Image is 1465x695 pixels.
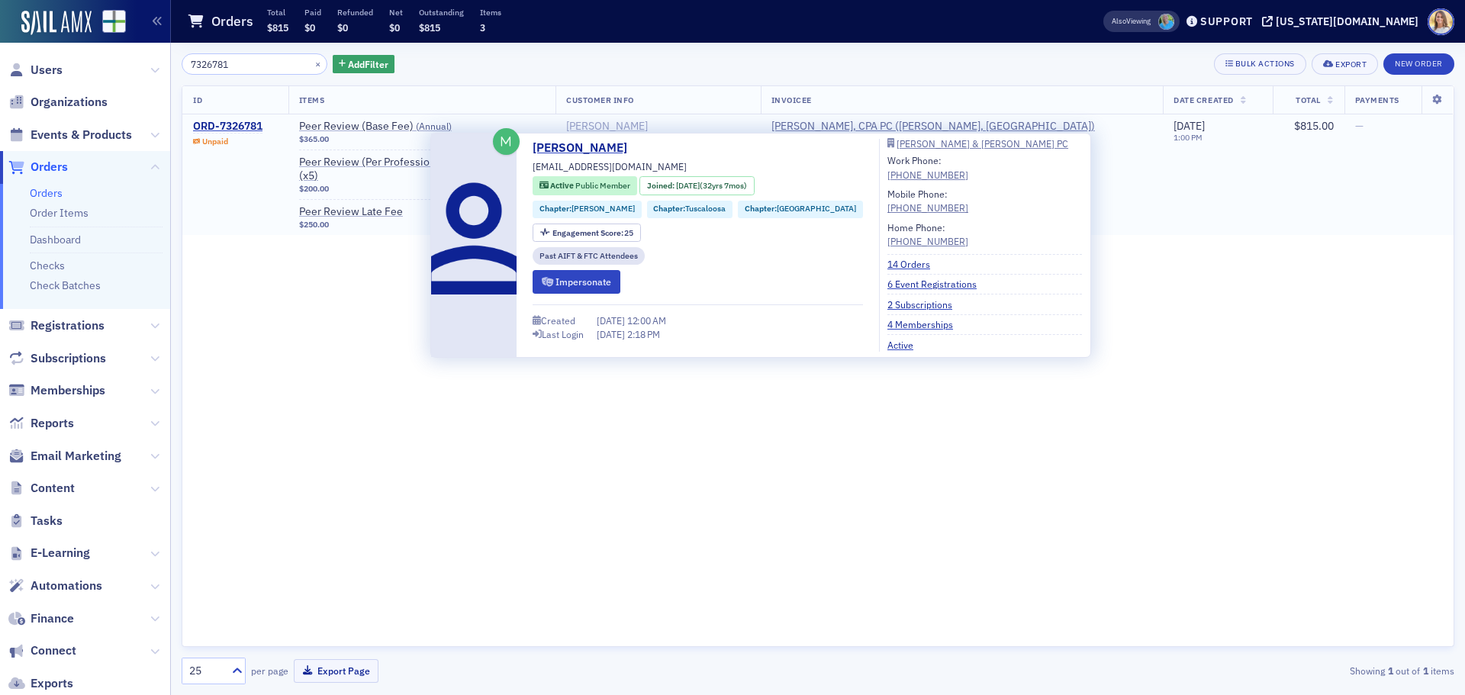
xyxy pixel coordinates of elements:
a: 14 Orders [887,257,942,271]
div: Joined: 1993-01-04 00:00:00 [639,176,754,195]
strong: 1 [1385,664,1396,677]
img: SailAMX [21,11,92,35]
a: [PERSON_NAME], CPA PC ([PERSON_NAME], [GEOGRAPHIC_DATA]) [771,120,1095,134]
a: Checks [30,259,65,272]
a: ORD-7326781 [193,120,262,134]
a: Peer Review (Per Professional Fee) (Annual)(x5) [299,156,507,182]
a: New Order [1383,56,1454,69]
a: [PHONE_NUMBER] [887,168,968,182]
span: 2:18 PM [627,328,660,340]
span: Chapter : [539,203,572,214]
button: New Order [1383,53,1454,75]
span: Payments [1355,95,1399,105]
a: [PERSON_NAME] & [PERSON_NAME] PC [887,139,1082,148]
span: $815 [267,21,288,34]
span: Email Marketing [31,448,121,465]
div: Bulk Actions [1235,60,1295,68]
strong: 1 [1420,664,1431,677]
span: Kristi Gates [1158,14,1174,30]
span: Peer Review (Base Fee) [299,120,491,134]
span: [EMAIL_ADDRESS][DOMAIN_NAME] [533,159,687,173]
a: Registrations [8,317,105,334]
span: Organizations [31,94,108,111]
span: Invoicee [771,95,812,105]
span: Subscriptions [31,350,106,367]
button: × [311,56,325,70]
a: Orders [8,159,68,175]
span: Public Member [575,180,630,191]
span: Chapter : [745,203,777,214]
div: Last Login [542,330,584,339]
div: Chapter: [647,201,733,218]
a: E-Learning [8,545,90,561]
span: — [1355,119,1364,133]
span: Customer Info [566,95,634,105]
a: Orders [30,186,63,200]
a: Peer Review (Base Fee) (Annual) [299,120,491,134]
span: Tasks [31,513,63,529]
div: Chapter: [533,201,642,218]
a: Exports [8,675,73,692]
span: $365.00 [299,134,329,144]
a: Order Items [30,206,89,220]
a: Email Marketing [8,448,121,465]
a: [PERSON_NAME] [533,139,639,157]
span: [DATE] [1174,119,1205,133]
span: Content [31,480,75,497]
span: Chapter : [653,203,685,214]
p: Refunded [337,7,373,18]
button: [US_STATE][DOMAIN_NAME] [1262,16,1424,27]
a: [PHONE_NUMBER] [887,201,968,214]
div: Created [541,317,575,325]
button: Impersonate [533,270,620,294]
a: Organizations [8,94,108,111]
a: Automations [8,578,102,594]
img: SailAMX [102,10,126,34]
time: 1:00 PM [1174,132,1203,143]
input: Search… [182,53,327,75]
h1: Orders [211,12,253,31]
span: E-Learning [31,545,90,561]
a: Dashboard [30,233,81,246]
div: Also [1112,16,1126,26]
span: $815.00 [1294,119,1334,133]
div: Showing out of items [1041,664,1454,677]
a: Connect [8,642,76,659]
div: Home Phone: [887,220,968,249]
span: Add Filter [348,57,388,71]
button: Export [1312,53,1378,75]
span: Users [31,62,63,79]
span: [DATE] [597,314,627,327]
span: $200.00 [299,184,329,194]
a: Reports [8,415,74,432]
span: Joined : [647,180,676,192]
a: Tasks [8,513,63,529]
span: ( Annual ) [416,120,452,132]
button: Bulk Actions [1214,53,1306,75]
span: $250.00 [299,220,329,230]
div: [PERSON_NAME] & [PERSON_NAME] PC [897,140,1068,148]
span: Date Created [1174,95,1233,105]
span: [DATE] [597,328,627,340]
a: Chapter:Tuscaloosa [653,203,726,215]
a: Finance [8,610,74,627]
div: Active: Active: Public Member [533,176,637,195]
span: Amy Huff, CPA PC (Selma, AL) [771,120,1153,149]
span: Exports [31,675,73,692]
div: (32yrs 7mos) [676,180,747,192]
div: Engagement Score: 25 [533,224,641,243]
span: Peer Review (Per Professional Fee) [299,156,507,169]
a: [PERSON_NAME] [566,120,648,134]
a: Check Batches [30,278,101,292]
span: Active [550,180,575,191]
a: Active [887,338,925,352]
p: Items [480,7,501,18]
span: $0 [389,21,400,34]
a: Peer Review Late Fee [299,205,491,219]
a: 2 Subscriptions [887,298,964,311]
span: 12:00 AM [627,314,666,327]
div: Mobile Phone: [887,187,968,215]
